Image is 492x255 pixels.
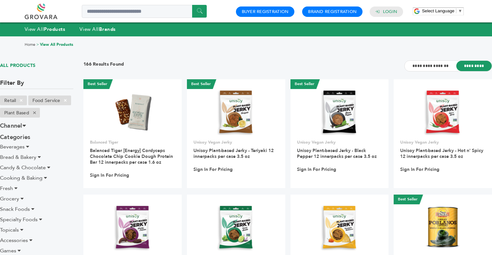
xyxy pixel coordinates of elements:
a: View All Products [40,42,73,47]
a: Balanced Tiger [Energy] Cordyceps Chocolate Chip Cookie Dough Protein Bar 12 innerpacks per case ... [90,147,173,165]
li: Food Service [28,96,71,105]
a: Sign In For Pricing [90,172,129,178]
span: × [29,109,40,117]
a: View AllBrands [80,26,116,32]
span: × [60,96,71,104]
a: Login [383,9,397,15]
img: Unisoy Plant-based Jerky - Black Pepper 12 innerpacks per case 3.5 oz [316,88,363,135]
span: ​ [456,8,456,13]
img: San Miguel Whole Poblano Peppers Can 780 Gr 12 units per case 780 g [424,204,462,250]
a: Home [25,42,35,47]
span: > [36,42,39,47]
img: Balanced Tiger [Energy] Cordyceps Chocolate Chip Cookie Dough Protein Bar 12 innerpacks per case ... [109,88,156,135]
img: Unisoy Plant-based Jerky - Carne Asada 12 innerpacks per case 3.5 oz [213,204,260,251]
span: ▼ [458,8,462,13]
a: Sign In For Pricing [297,167,336,172]
a: Select Language​ [422,8,462,13]
strong: Brands [99,26,116,32]
h3: 166 Results Found [83,61,124,71]
p: Unisoy Vegan Jerky [297,139,382,145]
span: × [16,96,27,104]
input: Search a product or brand... [82,5,207,18]
img: Unisoy Plant-based Jerky - Teriyaki 12 innerpacks per case 3.5 oz [213,88,260,135]
img: Unisoy Plant-based Jerky - Pineapple Habanero 12 innerpacks per case 3.5 oz [316,204,363,251]
span: Select Language [422,8,454,13]
a: Unisoy Plant-based Jerky - Hot n' Spicy 12 innerpacks per case 3.5 oz [400,147,483,159]
a: Unisoy Plant-based Jerky - Teriyaki 12 innerpacks per case 3.5 oz [193,147,274,159]
img: Unisoy Plant-based Jerky - Smoky Chipotle 12 innerpacks per case 3.5 oz [109,204,156,251]
a: Buyer Registration [242,9,289,15]
a: Sign In For Pricing [193,167,233,172]
a: Brand Registration [308,9,357,15]
img: Unisoy Plant-based Jerky - Hot n' Spicy 12 innerpacks per case 3.5 oz [419,88,466,135]
a: View AllProducts [25,26,66,32]
a: Unisoy Plant-based Jerky - Black Pepper 12 innerpacks per case 3.5 oz [297,147,377,159]
p: Unisoy Vegan Jerky [193,139,279,145]
p: Balanced Tiger [90,139,175,145]
strong: Products [44,26,65,32]
p: Unisoy Vegan Jerky [400,139,486,145]
a: Sign In For Pricing [400,167,439,172]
